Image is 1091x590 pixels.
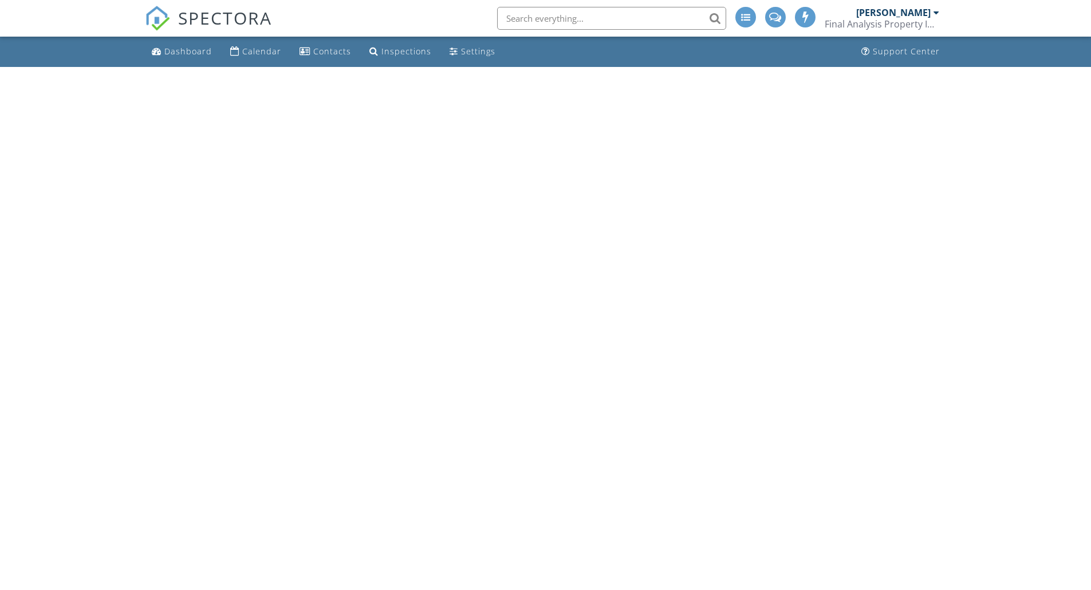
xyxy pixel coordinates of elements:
div: Settings [461,46,495,57]
div: Support Center [873,46,940,57]
span: SPECTORA [178,6,272,30]
div: Dashboard [164,46,212,57]
div: Final Analysis Property Inspections [825,18,939,30]
input: Search everything... [497,7,726,30]
img: The Best Home Inspection Software - Spectora [145,6,170,31]
div: Inspections [381,46,431,57]
a: Dashboard [147,41,216,62]
a: Contacts [295,41,356,62]
a: Calendar [226,41,286,62]
a: Settings [445,41,500,62]
a: Inspections [365,41,436,62]
div: [PERSON_NAME] [856,7,931,18]
div: Calendar [242,46,281,57]
div: Contacts [313,46,351,57]
a: SPECTORA [145,15,272,39]
a: Support Center [857,41,944,62]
